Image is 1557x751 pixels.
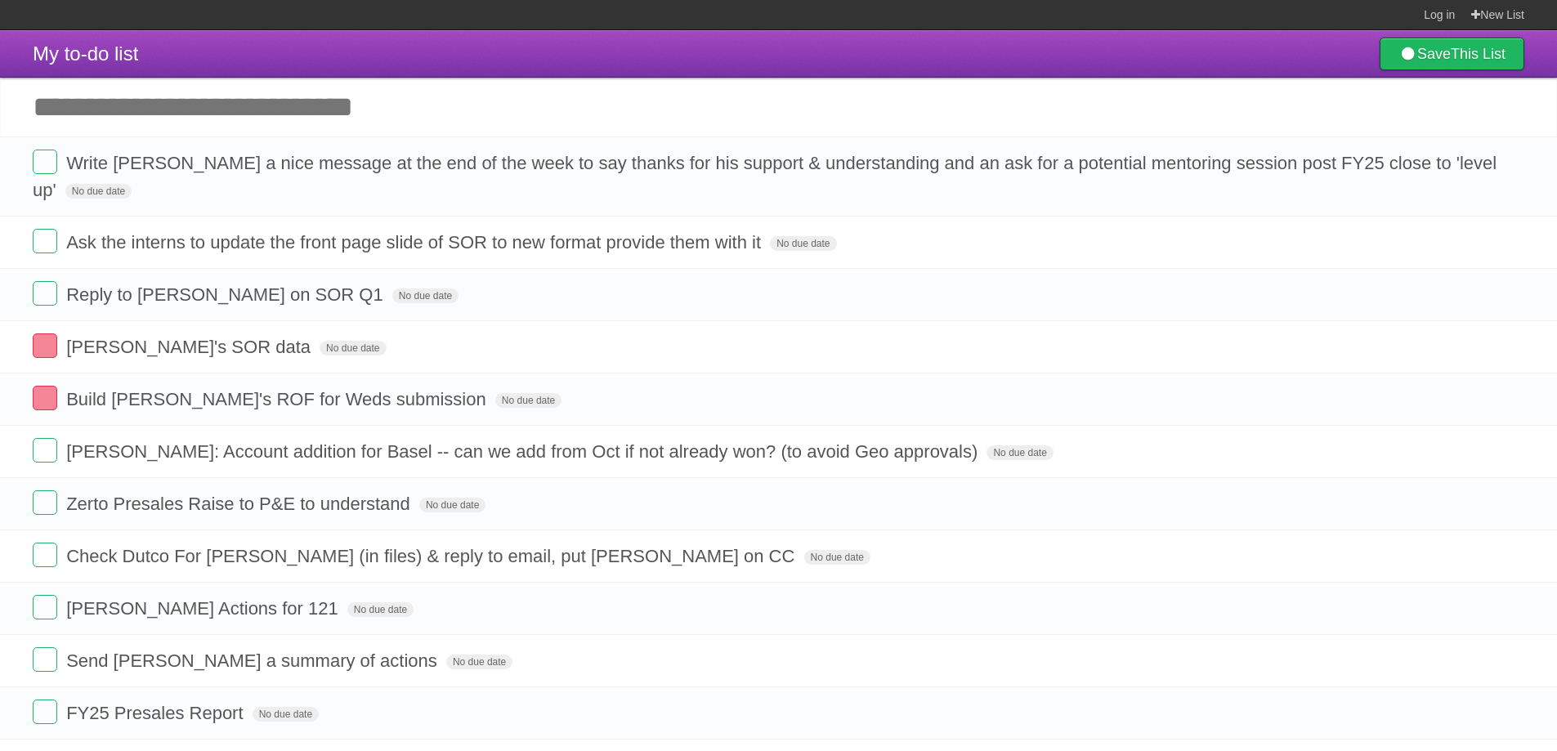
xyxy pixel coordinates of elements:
span: Ask the interns to update the front page slide of SOR to new format provide them with it [66,232,765,253]
span: Check Dutco For [PERSON_NAME] (in files) & reply to email, put [PERSON_NAME] on CC [66,546,799,566]
span: Zerto Presales Raise to P&E to understand [66,494,414,514]
span: No due date [347,602,414,617]
span: No due date [446,655,512,669]
span: No due date [770,236,836,251]
b: This List [1451,46,1506,62]
span: No due date [253,707,319,722]
span: Reply to [PERSON_NAME] on SOR Q1 [66,284,387,305]
label: Done [33,647,57,672]
label: Done [33,700,57,724]
label: Done [33,281,57,306]
label: Done [33,543,57,567]
label: Done [33,438,57,463]
label: Done [33,229,57,253]
span: My to-do list [33,42,138,65]
span: [PERSON_NAME]: Account addition for Basel -- can we add from Oct if not already won? (to avoid Ge... [66,441,982,462]
span: No due date [495,393,562,408]
span: Send [PERSON_NAME] a summary of actions [66,650,441,671]
label: Done [33,490,57,515]
a: SaveThis List [1380,38,1524,70]
span: No due date [987,445,1053,460]
span: FY25 Presales Report [66,703,247,723]
span: Write [PERSON_NAME] a nice message at the end of the week to say thanks for his support & underst... [33,153,1497,200]
span: No due date [419,498,485,512]
span: [PERSON_NAME] Actions for 121 [66,598,342,619]
label: Done [33,595,57,619]
label: Done [33,386,57,410]
span: No due date [65,184,132,199]
label: Done [33,333,57,358]
span: No due date [392,288,459,303]
span: No due date [320,341,386,355]
span: No due date [804,550,870,565]
label: Done [33,150,57,174]
span: Build [PERSON_NAME]'s ROF for Weds submission [66,389,490,409]
span: [PERSON_NAME]'s SOR data [66,337,315,357]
